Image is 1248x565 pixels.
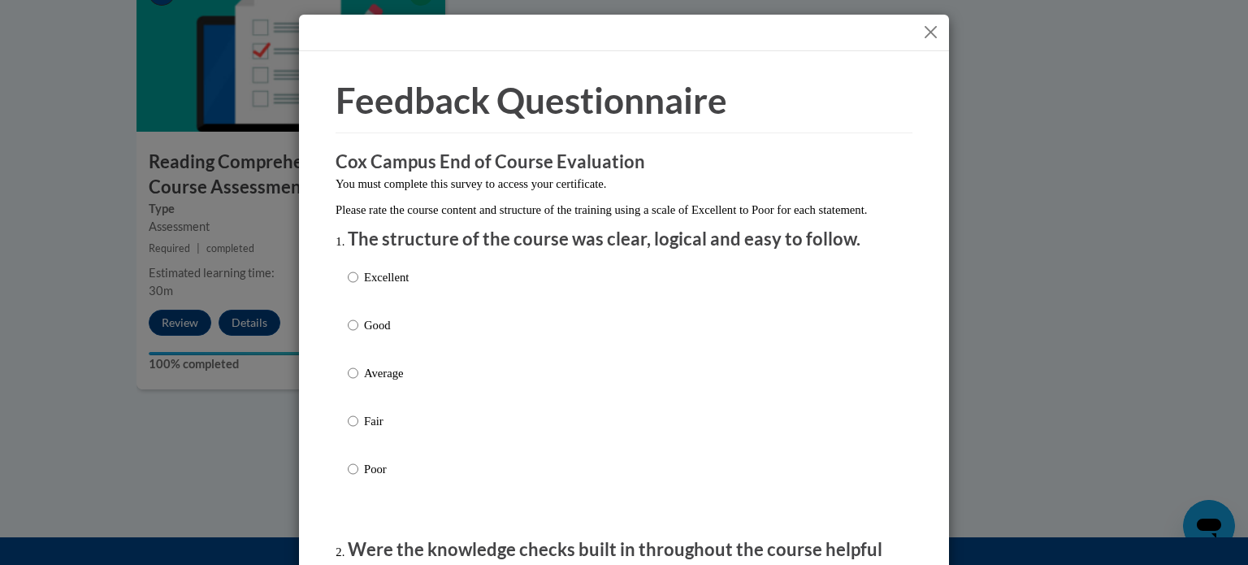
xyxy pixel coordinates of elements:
button: Close [921,22,941,42]
p: Good [364,316,409,334]
input: Average [348,364,358,382]
p: You must complete this survey to access your certificate. [336,175,912,193]
p: Fair [364,412,409,430]
p: Excellent [364,268,409,286]
p: Poor [364,460,409,478]
p: Average [364,364,409,382]
input: Excellent [348,268,358,286]
p: The structure of the course was clear, logical and easy to follow. [348,227,900,252]
input: Fair [348,412,358,430]
span: Feedback Questionnaire [336,79,727,121]
h3: Cox Campus End of Course Evaluation [336,150,912,175]
input: Poor [348,460,358,478]
input: Good [348,316,358,334]
p: Please rate the course content and structure of the training using a scale of Excellent to Poor f... [336,201,912,219]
